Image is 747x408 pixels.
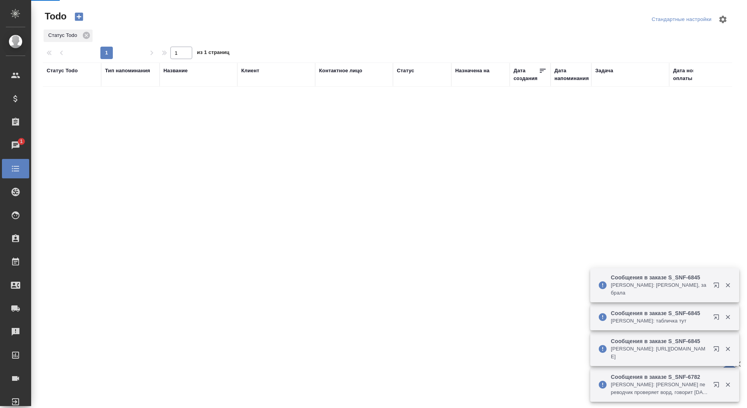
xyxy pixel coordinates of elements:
p: Статус Todo [48,31,80,39]
button: Открыть в новой вкладке [708,309,727,328]
p: [PERSON_NAME]: [URL][DOMAIN_NAME] [611,345,708,361]
a: 1 [2,136,29,155]
button: Добавить ToDo [70,10,88,23]
button: Открыть в новой вкладке [708,377,727,396]
span: 1 [15,138,27,145]
p: [PERSON_NAME]: [PERSON_NAME], забрала [611,281,708,297]
button: Закрыть [720,381,736,388]
p: Сообщения в заказе S_SNF-6782 [611,373,708,381]
p: Сообщения в заказе S_SNF-6845 [611,337,708,345]
div: Статус [397,67,414,75]
button: Закрыть [720,345,736,352]
div: Задача [595,67,613,75]
button: Закрыть [720,314,736,321]
div: Статус Todo [44,30,93,42]
div: Тип напоминания [105,67,150,75]
p: Сообщения в заказе S_SNF-6845 [611,309,708,317]
div: Название [163,67,188,75]
button: Открыть в новой вкладке [708,341,727,360]
div: Дата создания [514,67,539,82]
button: Закрыть [720,282,736,289]
div: Назначена на [455,67,489,75]
p: [PERSON_NAME]: табличка тут [611,317,708,325]
p: Сообщения в заказе S_SNF-6845 [611,274,708,281]
div: Статус Todo [47,67,78,75]
span: из 1 страниц [197,48,230,59]
div: Контактное лицо [319,67,362,75]
div: Дата напоминания [554,67,589,82]
div: Клиент [241,67,259,75]
button: Открыть в новой вкладке [708,277,727,296]
p: [PERSON_NAME]: [PERSON_NAME] переводчик проверяет ворд, говорит [DATE] 100% будет [611,381,708,396]
div: Дата новой оплаты [673,67,706,82]
span: Todo [43,10,67,23]
span: Настроить таблицу [714,10,732,29]
div: split button [650,14,714,26]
